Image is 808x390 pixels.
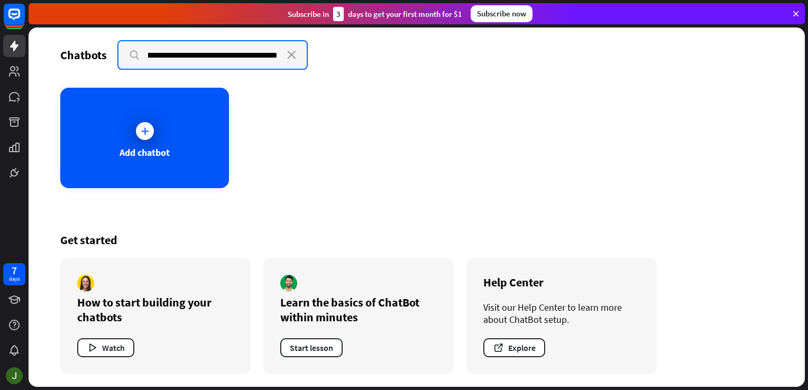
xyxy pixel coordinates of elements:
[280,338,343,357] button: Start lesson
[8,4,40,36] button: Open LiveChat chat widget
[483,301,640,326] div: Visit our Help Center to learn more about ChatBot setup.
[3,263,25,285] a: 7 days
[288,7,462,21] div: Subscribe in days to get your first month for $1
[77,295,234,324] div: How to start building your chatbots
[483,275,640,290] div: Help Center
[77,338,134,357] button: Watch
[9,275,20,283] div: days
[280,275,297,292] img: author
[280,295,437,324] div: Learn the basics of ChatBot within minutes
[77,275,94,292] img: author
[333,7,344,21] div: 3
[60,48,107,62] div: Chatbots
[471,5,532,22] div: Subscribe now
[287,51,296,59] i: close
[120,146,170,159] div: Add chatbot
[483,338,545,357] button: Explore
[12,266,17,275] div: 7
[60,233,773,247] div: Get started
